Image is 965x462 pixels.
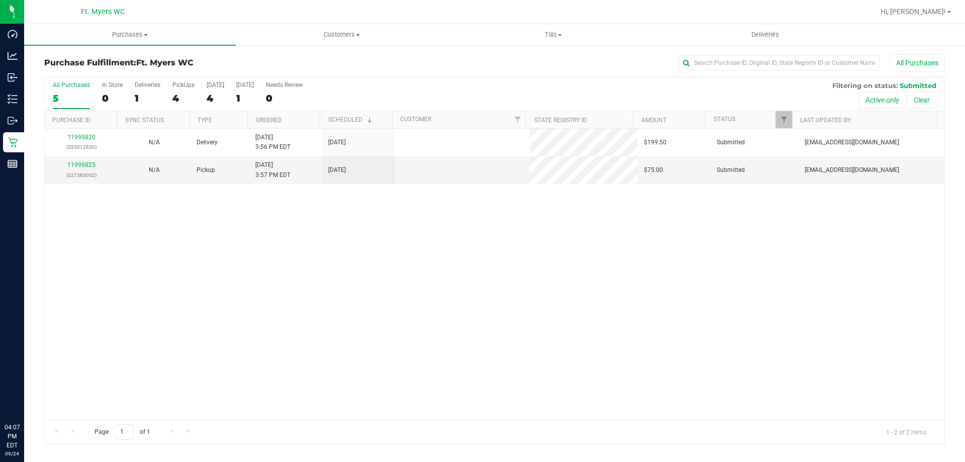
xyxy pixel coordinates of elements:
[24,24,236,45] a: Purchases
[24,30,236,39] span: Purchases
[8,94,18,104] inline-svg: Inventory
[207,81,224,88] div: [DATE]
[10,382,40,412] iframe: Resource center
[149,165,160,175] button: N/A
[149,138,160,147] button: N/A
[859,91,906,109] button: Active only
[679,55,880,70] input: Search Purchase ID, Original ID, State Registry ID or Customer Name...
[198,117,212,124] a: Type
[8,72,18,82] inline-svg: Inbound
[328,138,346,147] span: [DATE]
[86,424,158,440] span: Page of 1
[8,51,18,61] inline-svg: Analytics
[44,58,344,67] h3: Purchase Fulfillment:
[52,117,90,124] a: Purchase ID
[717,138,745,147] span: Submitted
[5,450,20,457] p: 09/24
[8,137,18,147] inline-svg: Retail
[714,116,735,123] a: Status
[135,93,160,104] div: 1
[534,117,587,124] a: State Registry ID
[197,138,218,147] span: Delivery
[236,30,447,39] span: Customers
[509,111,526,128] a: Filter
[197,165,215,175] span: Pickup
[53,93,90,104] div: 5
[800,117,851,124] a: Last Updated By
[5,423,20,450] p: 04:07 PM EDT
[644,138,666,147] span: $199.50
[236,81,254,88] div: [DATE]
[738,30,793,39] span: Deliveries
[207,93,224,104] div: 4
[149,139,160,146] span: Not Applicable
[881,8,946,16] span: Hi, [PERSON_NAME]!
[51,142,112,152] p: (325012830)
[805,165,899,175] span: [EMAIL_ADDRESS][DOMAIN_NAME]
[832,81,898,89] span: Filtering on status:
[172,81,195,88] div: PickUps
[67,161,95,168] a: 11999825
[81,8,125,16] span: Ft. Myers WC
[236,93,254,104] div: 1
[102,81,123,88] div: In Store
[149,166,160,173] span: Not Applicable
[125,117,164,124] a: Sync Status
[890,54,945,71] button: All Purchases
[328,116,374,123] a: Scheduled
[236,24,447,45] a: Customers
[256,117,282,124] a: Ordered
[878,424,934,439] span: 1 - 2 of 2 items
[102,93,123,104] div: 0
[266,93,303,104] div: 0
[255,160,291,179] span: [DATE] 3:57 PM EDT
[328,165,346,175] span: [DATE]
[907,91,936,109] button: Clear
[266,81,303,88] div: Needs Review
[400,116,431,123] a: Customer
[8,159,18,169] inline-svg: Reports
[136,58,194,67] span: Ft. Myers WC
[172,93,195,104] div: 4
[659,24,871,45] a: Deliveries
[641,117,666,124] a: Amount
[53,81,90,88] div: All Purchases
[717,165,745,175] span: Submitted
[448,30,658,39] span: Tills
[776,111,792,128] a: Filter
[135,81,160,88] div: Deliveries
[67,134,95,141] a: 11999820
[8,116,18,126] inline-svg: Outbound
[51,170,112,180] p: (327385052)
[8,29,18,39] inline-svg: Dashboard
[115,424,133,440] input: 1
[644,165,663,175] span: $75.00
[900,81,936,89] span: Submitted
[447,24,659,45] a: Tills
[255,133,291,152] span: [DATE] 3:56 PM EDT
[805,138,899,147] span: [EMAIL_ADDRESS][DOMAIN_NAME]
